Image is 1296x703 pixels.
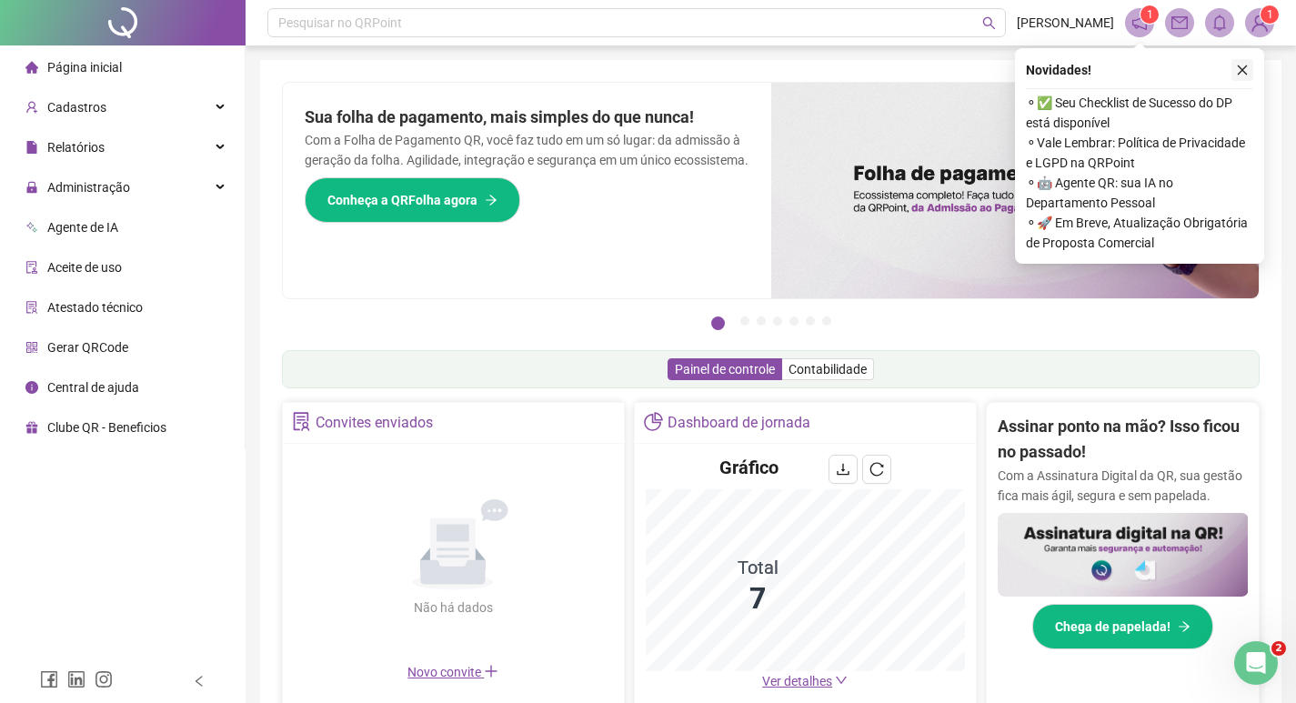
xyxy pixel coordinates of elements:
[1026,213,1253,253] span: ⚬ 🚀 Em Breve, Atualização Obrigatória de Proposta Comercial
[95,670,113,688] span: instagram
[762,674,832,688] span: Ver detalhes
[644,412,663,431] span: pie-chart
[789,316,799,326] button: 5
[1055,617,1170,637] span: Chega de papelada!
[998,513,1249,597] img: banner%2F02c71560-61a6-44d4-94b9-c8ab97240462.png
[305,105,749,130] h2: Sua folha de pagamento, mais simples do que nunca!
[369,598,537,618] div: Não há dados
[25,61,38,74] span: home
[762,674,848,688] a: Ver detalhes down
[719,455,779,480] h4: Gráfico
[998,466,1249,506] p: Com a Assinatura Digital da QR, sua gestão fica mais ágil, segura e sem papelada.
[1017,13,1114,33] span: [PERSON_NAME]
[869,462,884,477] span: reload
[485,194,497,206] span: arrow-right
[1026,173,1253,213] span: ⚬ 🤖 Agente QR: sua IA no Departamento Pessoal
[1026,60,1091,80] span: Novidades !
[47,300,143,315] span: Atestado técnico
[1171,15,1188,31] span: mail
[835,674,848,687] span: down
[407,665,498,679] span: Novo convite
[25,181,38,194] span: lock
[740,316,749,326] button: 2
[675,362,775,377] span: Painel de controle
[1026,93,1253,133] span: ⚬ ✅ Seu Checklist de Sucesso do DP está disponível
[47,60,122,75] span: Página inicial
[1140,5,1159,24] sup: 1
[836,462,850,477] span: download
[773,316,782,326] button: 4
[484,664,498,678] span: plus
[47,380,139,395] span: Central de ajuda
[305,177,520,223] button: Conheça a QRFolha agora
[998,414,1249,466] h2: Assinar ponto na mão? Isso ficou no passado!
[25,141,38,154] span: file
[47,100,106,115] span: Cadastros
[327,190,477,210] span: Conheça a QRFolha agora
[25,341,38,354] span: qrcode
[47,420,166,435] span: Clube QR - Beneficios
[1236,64,1249,76] span: close
[47,340,128,355] span: Gerar QRCode
[25,261,38,274] span: audit
[711,316,725,330] button: 1
[982,16,996,30] span: search
[1026,133,1253,173] span: ⚬ Vale Lembrar: Política de Privacidade e LGPD na QRPoint
[25,381,38,394] span: info-circle
[771,83,1260,298] img: banner%2F8d14a306-6205-4263-8e5b-06e9a85ad873.png
[25,421,38,434] span: gift
[193,675,206,688] span: left
[305,130,749,170] p: Com a Folha de Pagamento QR, você faz tudo em um só lugar: da admissão à geração da folha. Agilid...
[1032,604,1213,649] button: Chega de papelada!
[47,140,105,155] span: Relatórios
[25,301,38,314] span: solution
[1178,620,1191,633] span: arrow-right
[1261,5,1279,24] sup: Atualize o seu contato no menu Meus Dados
[789,362,867,377] span: Contabilidade
[1267,8,1273,21] span: 1
[47,220,118,235] span: Agente de IA
[292,412,311,431] span: solution
[67,670,85,688] span: linkedin
[1271,641,1286,656] span: 2
[757,316,766,326] button: 3
[1234,641,1278,685] iframe: Intercom live chat
[25,101,38,114] span: user-add
[47,180,130,195] span: Administração
[1246,9,1273,36] img: 84569
[822,316,831,326] button: 7
[1131,15,1148,31] span: notification
[806,316,815,326] button: 6
[1211,15,1228,31] span: bell
[47,260,122,275] span: Aceite de uso
[1147,8,1153,21] span: 1
[316,407,433,438] div: Convites enviados
[668,407,810,438] div: Dashboard de jornada
[40,670,58,688] span: facebook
